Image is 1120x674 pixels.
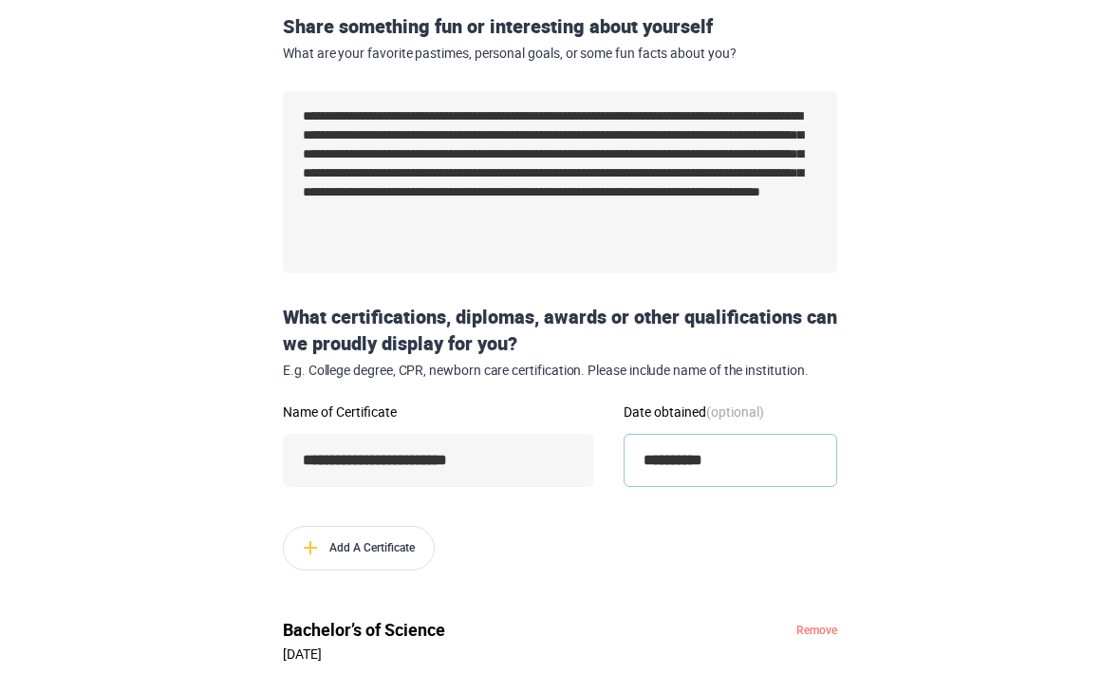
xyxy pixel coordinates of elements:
[283,363,837,379] span: E.g. College degree, CPR, newborn care certification. Please include name of the institution.
[275,304,845,379] div: What certifications, diplomas, awards or other qualifications can we proudly display for you?
[706,403,764,421] strong: (optional)
[275,13,845,61] div: Share something fun or interesting about yourself
[283,618,723,642] span: Bachelor’s of Science
[624,403,764,421] span: Date obtained
[283,642,723,665] p: [DATE]
[796,625,837,636] button: Remove
[283,405,593,419] label: Name of Certificate
[283,46,837,62] span: What are your favorite pastimes, personal goals, or some fun facts about you?
[283,526,435,571] button: Add A Certificate
[284,527,434,570] span: Add A Certificate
